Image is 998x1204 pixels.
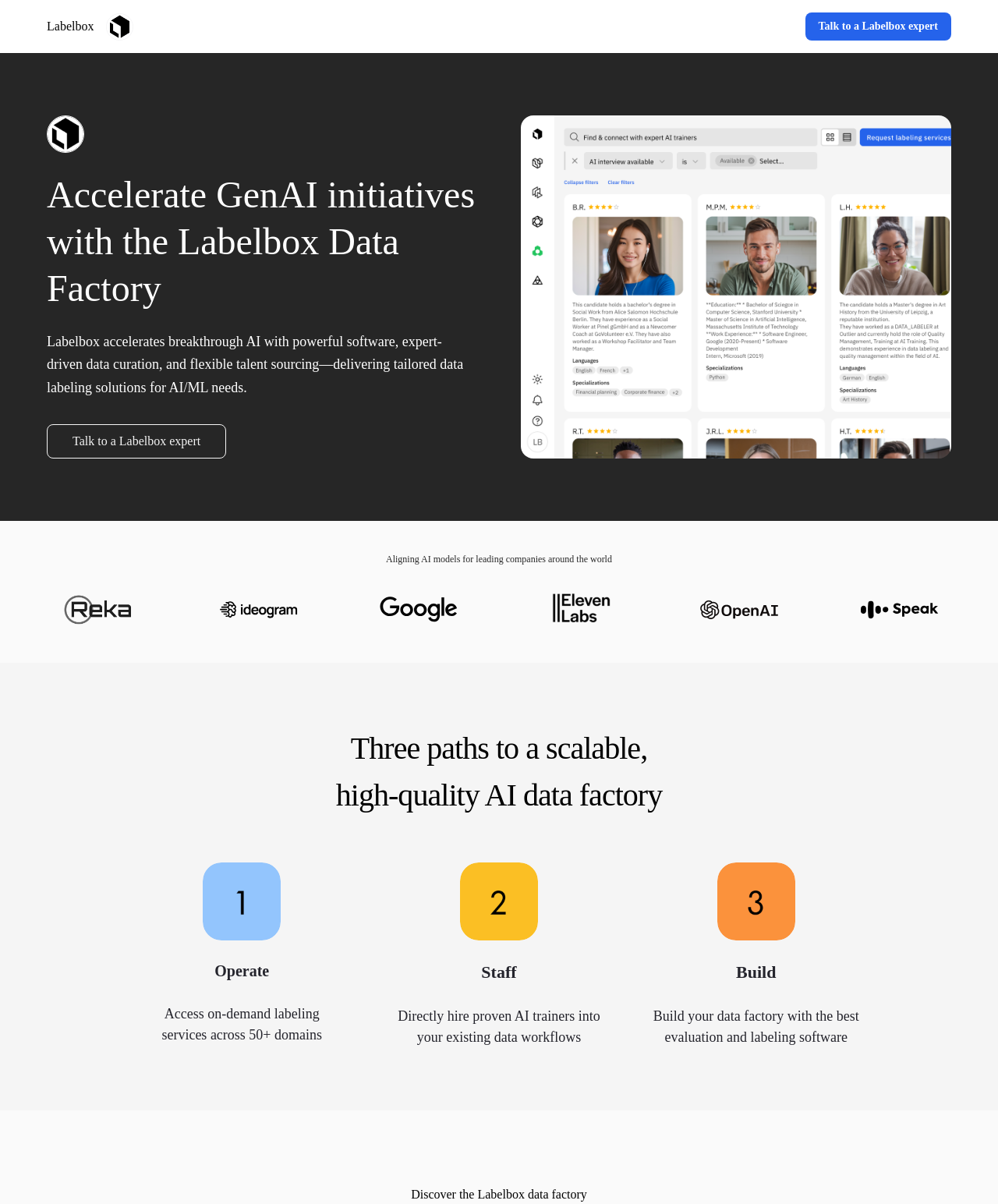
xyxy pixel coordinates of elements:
p: Accelerate GenAI initiatives with the Labelbox Data Factory [47,172,477,312]
span: Access on-demand labeling [165,1006,320,1022]
p: Discover the Labelbox data factory [411,1185,587,1204]
a: Talk to a Labelbox expert [47,424,226,459]
span: Staff [481,962,516,982]
span: services across 50+ domains [161,1027,322,1043]
span: Operate [214,962,269,979]
p: Labelbox accelerates breakthrough AI with powerful software, expert-driven data curation, and fle... [47,331,477,399]
p: Three paths to a scalable, high-quality AI data factory [284,725,714,819]
span: Build your data factory with the best [653,1008,859,1024]
span: Directly hire proven AI trainers into [398,1008,600,1024]
span: evaluation and labeling software [665,1029,848,1045]
span: Aligning AI models for leading companies around the world [386,554,612,565]
span: Build [736,962,776,982]
span: your existing data workflows [417,1029,581,1045]
p: Labelbox [47,17,94,36]
a: Talk to a Labelbox expert [805,12,952,41]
